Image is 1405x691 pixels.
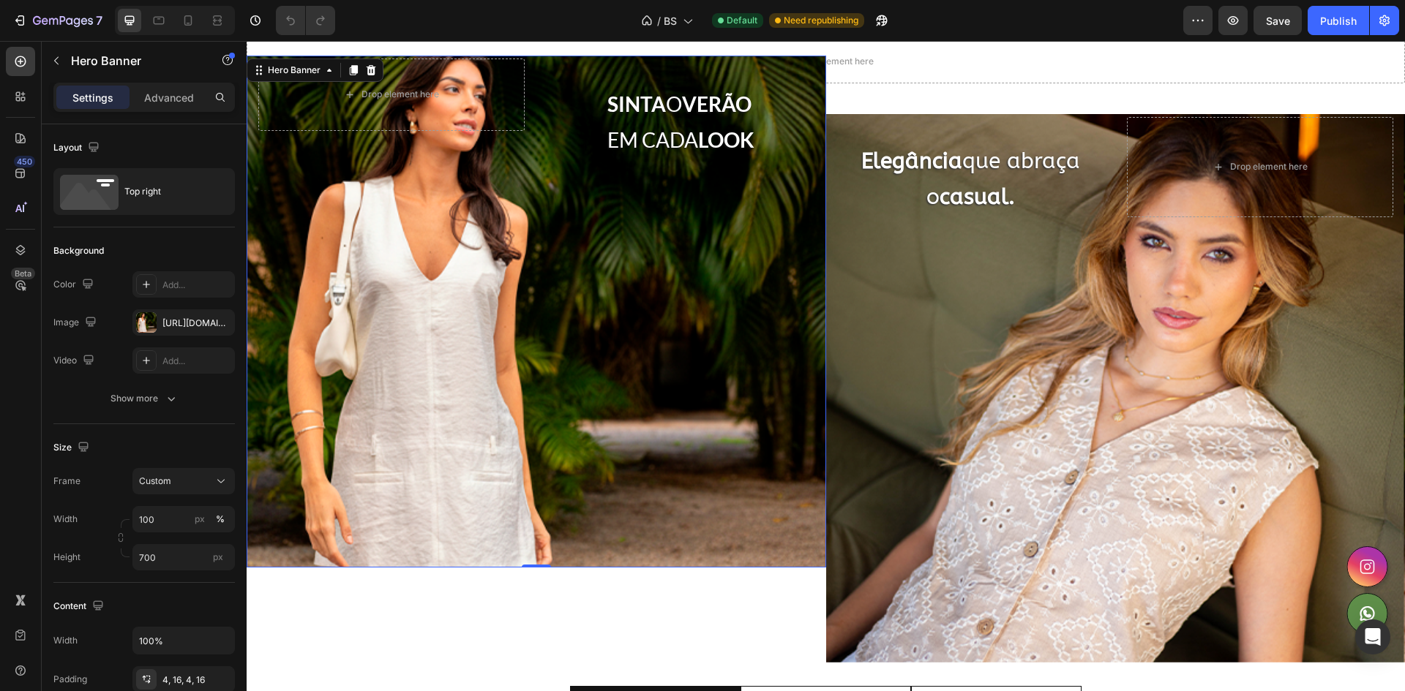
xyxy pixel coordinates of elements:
span: que abraça o [615,107,833,170]
div: Open Intercom Messenger [1355,619,1390,654]
div: Drop element here [115,48,192,59]
div: Add... [162,279,231,292]
div: Layout [53,138,102,158]
button: 7 [6,6,109,35]
span: Custom [139,475,171,488]
span: / [657,13,661,29]
span: Need republishing [784,14,858,27]
input: Auto [133,627,234,654]
strong: VERÃO [435,50,505,75]
div: Color [53,275,97,295]
div: Padding [53,673,87,686]
p: Hero Banner [71,52,195,69]
button: Show more [53,385,235,412]
div: Size [53,438,92,458]
strong: LOOK [452,86,508,111]
div: Publish [1320,13,1357,29]
button: % [191,510,209,528]
div: Beta [11,268,35,279]
button: px [211,510,229,528]
div: Background [53,244,104,257]
span: O [361,50,509,75]
div: [URL][DOMAIN_NAME] [162,317,231,330]
div: Show more [110,391,179,406]
label: Frame [53,475,80,488]
div: Content [53,597,107,616]
span: Save [1266,15,1290,27]
p: Advanced [144,90,194,105]
label: Width [53,513,78,526]
div: px [195,513,205,526]
strong: casual. [693,143,768,169]
p: Settings [72,90,113,105]
strong: SINTA [361,50,419,75]
div: Top right [124,175,214,208]
span: Default [727,14,757,27]
label: Height [53,551,80,564]
input: px% [132,506,235,532]
div: Image [53,313,100,333]
div: Video [53,351,97,371]
button: Custom [132,468,235,494]
button: Save [1254,6,1302,35]
iframe: Design area [247,41,1405,691]
button: Publish [1308,6,1369,35]
div: Background Image [580,73,1159,622]
div: Undo/Redo [276,6,335,35]
p: 7 [96,12,102,29]
span: px [213,551,223,562]
div: Width [53,634,78,647]
strong: Elegância [615,107,716,133]
div: 4, 16, 4, 16 [162,673,231,687]
div: Add... [162,355,231,368]
div: Hero Banner [18,23,77,36]
div: % [216,513,225,526]
div: Drop element here [983,120,1061,132]
div: 450 [14,156,35,167]
span: BS [664,13,677,29]
span: EM CADA [361,86,508,111]
input: px [132,544,235,570]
